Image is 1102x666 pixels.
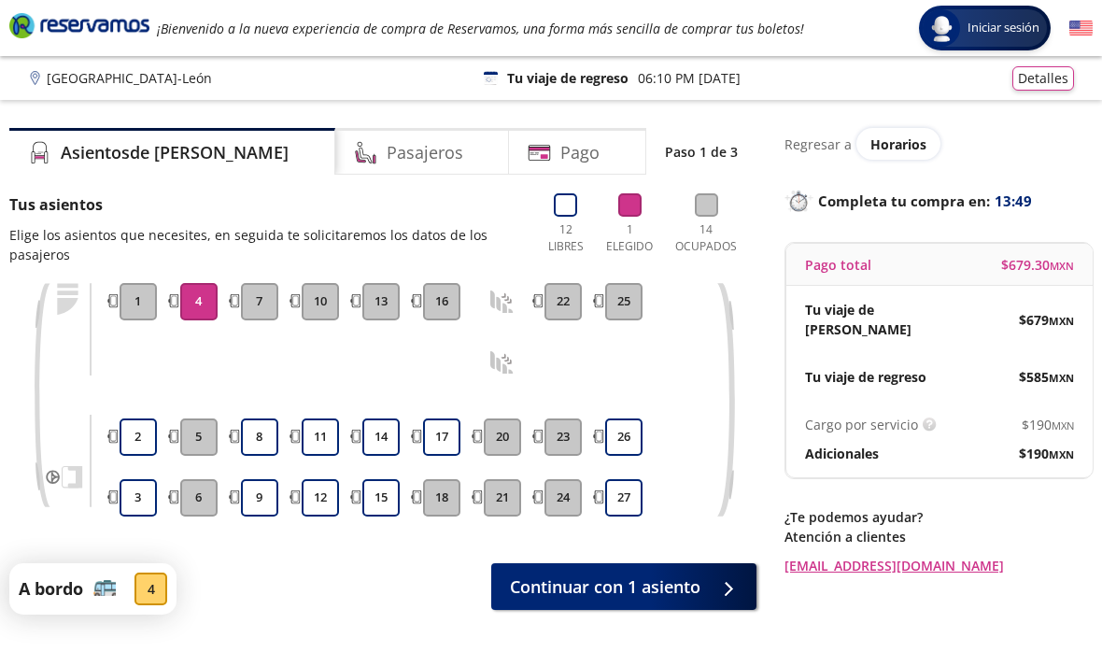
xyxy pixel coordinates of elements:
[47,68,212,88] p: [GEOGRAPHIC_DATA] - León
[784,135,852,154] p: Regresar a
[805,415,918,434] p: Cargo por servicio
[134,573,167,605] div: 4
[120,479,157,517] button: 3
[510,574,700,600] span: Continuar con 1 asiento
[423,479,460,517] button: 18
[542,221,589,255] p: 12 Libres
[9,11,149,39] i: Brand Logo
[241,479,278,517] button: 9
[180,418,218,456] button: 5
[1052,418,1074,432] small: MXN
[805,255,871,275] p: Pago total
[362,479,400,517] button: 15
[9,11,149,45] a: Brand Logo
[1049,447,1074,461] small: MXN
[560,140,600,165] h4: Pago
[605,418,643,456] button: 26
[960,19,1047,37] span: Iniciar sesión
[507,68,629,88] p: Tu viaje de regreso
[484,418,521,456] button: 20
[784,507,1093,527] p: ¿Te podemos ayudar?
[362,283,400,320] button: 13
[1001,255,1074,275] span: $ 679.30
[784,527,1093,546] p: Atención a clientes
[19,576,83,602] p: A bordo
[603,221,656,255] p: 1 Elegido
[995,191,1032,212] span: 13:49
[870,135,926,153] span: Horarios
[423,283,460,320] button: 16
[1019,444,1074,463] span: $ 190
[544,418,582,456] button: 23
[805,300,940,339] p: Tu viaje de [PERSON_NAME]
[665,142,738,162] p: Paso 1 de 3
[180,283,218,320] button: 4
[605,283,643,320] button: 25
[491,563,756,610] button: Continuar con 1 asiento
[805,444,879,463] p: Adicionales
[302,479,339,517] button: 12
[302,283,339,320] button: 10
[1019,367,1074,387] span: $ 585
[1049,314,1074,328] small: MXN
[61,140,289,165] h4: Asientos de [PERSON_NAME]
[302,418,339,456] button: 11
[423,418,460,456] button: 17
[1049,371,1074,385] small: MXN
[784,128,1093,160] div: Regresar a ver horarios
[362,418,400,456] button: 14
[805,367,926,387] p: Tu viaje de regreso
[120,283,157,320] button: 1
[1012,66,1074,91] button: Detalles
[1050,259,1074,273] small: MXN
[544,283,582,320] button: 22
[1019,310,1074,330] span: $ 679
[9,225,523,264] p: Elige los asientos que necesites, en seguida te solicitaremos los datos de los pasajeros
[544,479,582,517] button: 24
[484,479,521,517] button: 21
[784,188,1093,214] p: Completa tu compra en :
[241,418,278,456] button: 8
[180,479,218,517] button: 6
[605,479,643,517] button: 27
[387,140,463,165] h4: Pasajeros
[1022,415,1074,434] span: $ 190
[784,556,1093,575] a: [EMAIL_ADDRESS][DOMAIN_NAME]
[670,221,742,255] p: 14 Ocupados
[9,193,523,216] p: Tus asientos
[241,283,278,320] button: 7
[120,418,157,456] button: 2
[157,20,804,37] em: ¡Bienvenido a la nueva experiencia de compra de Reservamos, una forma más sencilla de comprar tus...
[1069,17,1093,40] button: English
[638,68,741,88] p: 06:10 PM [DATE]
